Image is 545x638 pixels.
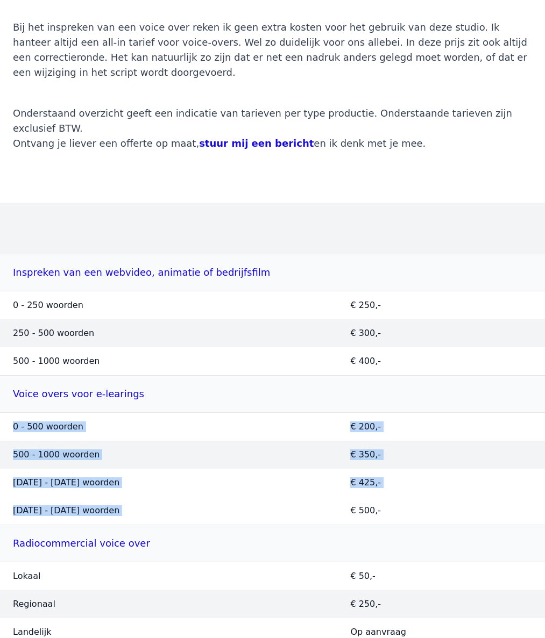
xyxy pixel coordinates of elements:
td: € 300,- [337,319,545,347]
h3: Voice overs voor e-learings [13,382,532,406]
td: € 425,- [337,469,545,497]
td: € 400,- [337,347,545,376]
h3: Inspreken van een webvideo, animatie of bedrijfsfilm [13,261,532,284]
td: € 200,- [337,413,545,441]
td: € 500,- [337,497,545,525]
p: Bij het inspreken van een voice over reken ik geen extra kosten voor het gebruik van deze studio.... [13,20,532,80]
td: € 250,- [337,291,545,320]
td: € 50,- [337,562,545,591]
td: € 250,- [337,590,545,618]
p: Onderstaand overzicht geeft een indicatie van tarieven per type productie. Onderstaande tarieven ... [13,106,532,151]
h3: Radiocommercial voice over [13,532,532,555]
td: € 350,- [337,441,545,469]
a: stuur mij een bericht [199,138,314,149]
